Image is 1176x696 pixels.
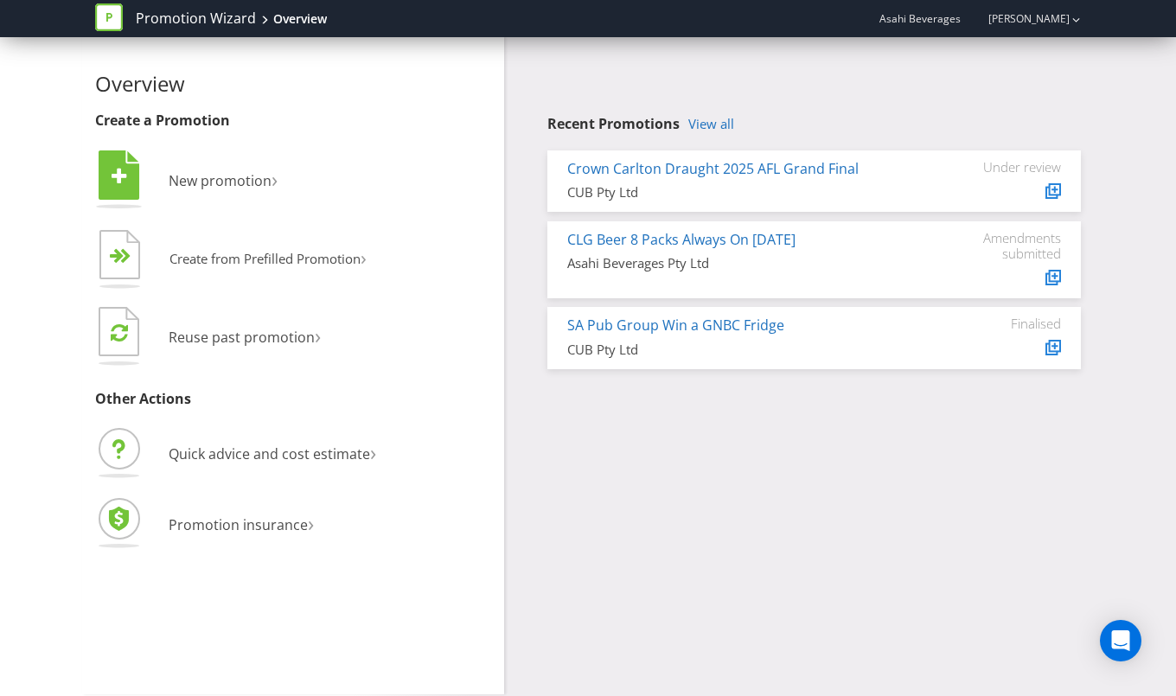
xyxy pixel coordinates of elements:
[95,73,491,95] h2: Overview
[169,328,315,347] span: Reuse past promotion
[169,171,272,190] span: New promotion
[169,250,361,267] span: Create from Prefilled Promotion
[370,437,376,466] span: ›
[112,167,127,186] tspan: 
[136,9,256,29] a: Promotion Wizard
[111,322,128,342] tspan: 
[567,316,784,335] a: SA Pub Group Win a GNBC Fridge
[308,508,314,537] span: ›
[567,341,931,359] div: CUB Pty Ltd
[169,515,308,534] span: Promotion insurance
[273,10,327,28] div: Overview
[567,159,859,178] a: Crown Carlton Draught 2025 AFL Grand Final
[120,248,131,265] tspan: 
[567,183,931,201] div: CUB Pty Ltd
[95,515,314,534] a: Promotion insurance›
[957,316,1061,331] div: Finalised
[879,11,961,26] span: Asahi Beverages
[361,244,367,271] span: ›
[1100,620,1141,661] div: Open Intercom Messenger
[272,164,278,193] span: ›
[547,114,680,133] span: Recent Promotions
[95,444,376,463] a: Quick advice and cost estimate›
[971,11,1070,26] a: [PERSON_NAME]
[957,159,1061,175] div: Under review
[95,113,491,129] h3: Create a Promotion
[567,254,931,272] div: Asahi Beverages Pty Ltd
[688,117,734,131] a: View all
[315,321,321,349] span: ›
[567,230,796,249] a: CLG Beer 8 Packs Always On [DATE]
[957,230,1061,261] div: Amendments submitted
[169,444,370,463] span: Quick advice and cost estimate
[95,392,491,407] h3: Other Actions
[95,226,367,295] button: Create from Prefilled Promotion›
